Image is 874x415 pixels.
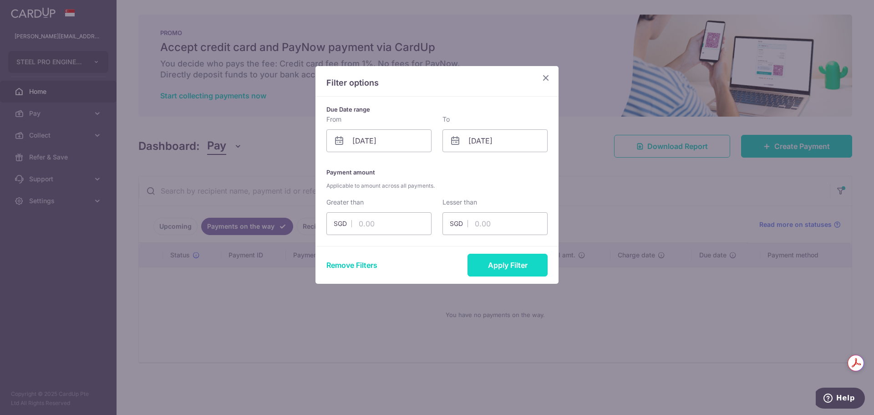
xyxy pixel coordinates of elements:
[326,77,548,89] p: Filter options
[326,212,432,235] input: 0.00
[450,219,468,228] span: SGD
[816,388,865,410] iframe: Opens a widget where you can find more information
[326,198,364,207] label: Greater than
[326,260,377,271] button: Remove Filters
[442,198,477,207] label: Lesser than
[326,115,341,124] label: From
[442,129,548,152] input: DD / MM / YYYY
[334,219,352,228] span: SGD
[326,167,548,190] p: Payment amount
[442,212,548,235] input: 0.00
[326,129,432,152] input: DD / MM / YYYY
[326,181,548,190] span: Applicable to amount across all payments.
[442,115,450,124] label: To
[540,72,551,83] button: Close
[467,254,548,277] button: Apply Filter
[326,104,548,115] p: Due Date range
